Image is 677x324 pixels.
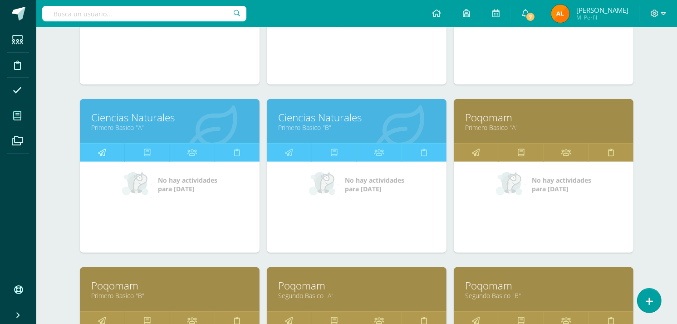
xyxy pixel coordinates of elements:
img: no_activities_small.png [122,171,152,198]
a: Ciencias Naturales [91,110,248,125]
img: no_activities_small.png [496,171,526,198]
a: Segundo Basico "B" [465,291,622,300]
img: 7c522403d9ccf42216f7c099d830469e.png [551,5,569,23]
a: Poqomam [278,279,435,293]
span: [PERSON_NAME] [576,5,628,15]
span: Mi Perfil [576,14,628,21]
a: Primero Basico "A" [465,123,622,132]
span: 7 [525,12,535,22]
span: No hay actividades para [DATE] [532,176,592,193]
a: Segundo Basico "A" [278,291,435,300]
a: Ciencias Naturales [278,110,435,125]
a: Poqomam [465,279,622,293]
a: Primero Basico "B" [278,123,435,132]
a: Poqomam [465,110,622,125]
a: Primero Basico "B" [91,291,248,300]
span: No hay actividades para [DATE] [345,176,405,193]
img: no_activities_small.png [309,171,339,198]
a: Primero Basico "A" [91,123,248,132]
a: Poqomam [91,279,248,293]
input: Busca un usuario... [42,6,246,21]
span: No hay actividades para [DATE] [158,176,218,193]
